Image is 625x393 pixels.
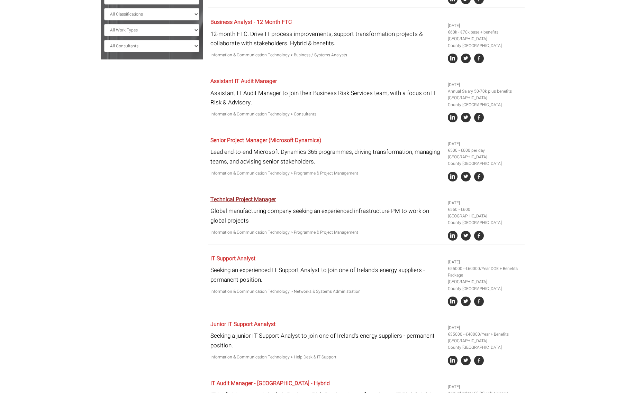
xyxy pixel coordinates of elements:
li: [DATE] [448,141,522,147]
p: Seeking an experienced IT Support Analyst to join one of Ireland's energy suppliers - permanent p... [210,265,443,284]
p: Information & Communication Technology > Consultants [210,111,443,118]
li: [DATE] [448,384,522,390]
li: €35000 - €40000/Year + Benefits [448,331,522,338]
li: [GEOGRAPHIC_DATA] County [GEOGRAPHIC_DATA] [448,36,522,49]
li: [DATE] [448,325,522,331]
li: [GEOGRAPHIC_DATA] County [GEOGRAPHIC_DATA] [448,279,522,292]
li: [DATE] [448,200,522,206]
li: [DATE] [448,259,522,265]
li: [GEOGRAPHIC_DATA] County [GEOGRAPHIC_DATA] [448,213,522,226]
p: Information & Communication Technology > Programme & Project Management [210,170,443,177]
li: [DATE] [448,22,522,29]
li: €550 - €600 [448,206,522,213]
a: IT Support Analyst [210,254,255,263]
p: Seeking a junior IT Support Analyst to join one of Ireland's energy suppliers - permanent position. [210,331,443,350]
li: €500 - €600 per day [448,147,522,154]
a: Senior Project Manager (Microsoft Dynamics) [210,136,321,144]
li: €60k - €70k base + benefits [448,29,522,36]
p: Information & Communication Technology > Networks & Systems Administration [210,288,443,295]
p: Information & Communication Technology > Programme & Project Management [210,229,443,236]
li: [GEOGRAPHIC_DATA] County [GEOGRAPHIC_DATA] [448,154,522,167]
p: Global manufacturing company seeking an experienced infrastructure PM to work on global projects [210,206,443,225]
p: Information & Communication Technology > Help Desk & IT Support [210,354,443,361]
a: IT Audit Manager - [GEOGRAPHIC_DATA] - Hybrid [210,379,330,387]
li: €55000 - €60000/Year DOE + Benefits Package [448,265,522,279]
p: Information & Communication Technology > Business / Systems Analysts [210,52,443,58]
li: [GEOGRAPHIC_DATA] County [GEOGRAPHIC_DATA] [448,338,522,351]
a: Assistant IT Audit Manager [210,77,277,85]
li: Annual Salary 50-70k plus benefits [448,88,522,95]
p: 12-month FTC. Drive IT process improvements, support transformation projects & collaborate with s... [210,29,443,48]
a: Junior IT Support Aanalyst [210,320,275,328]
p: Assistant IT Audit Manager to join their Business Risk Services team, with a focus on IT Risk & A... [210,88,443,107]
li: [DATE] [448,82,522,88]
a: Business Analyst - 12 Month FTC [210,18,292,26]
p: Lead end-to-end Microsoft Dynamics 365 programmes, driving transformation, managing teams, and ad... [210,147,443,166]
li: [GEOGRAPHIC_DATA] County [GEOGRAPHIC_DATA] [448,95,522,108]
a: Technical Project Manager [210,195,276,204]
